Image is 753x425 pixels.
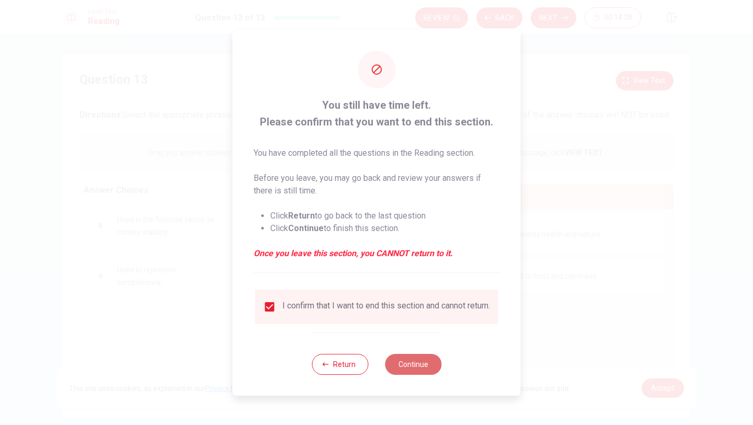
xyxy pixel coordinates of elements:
p: You have completed all the questions in the Reading section. [254,147,500,159]
p: Before you leave, you may go back and review your answers if there is still time. [254,172,500,197]
em: Once you leave this section, you CANNOT return to it. [254,247,500,260]
strong: Return [288,211,315,221]
li: Click to finish this section. [270,222,500,235]
li: Click to go back to the last question [270,210,500,222]
strong: Continue [288,223,324,233]
button: Return [312,354,368,375]
div: I confirm that I want to end this section and cannot return. [282,301,490,313]
span: You still have time left. Please confirm that you want to end this section. [254,97,500,130]
button: Continue [385,354,441,375]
